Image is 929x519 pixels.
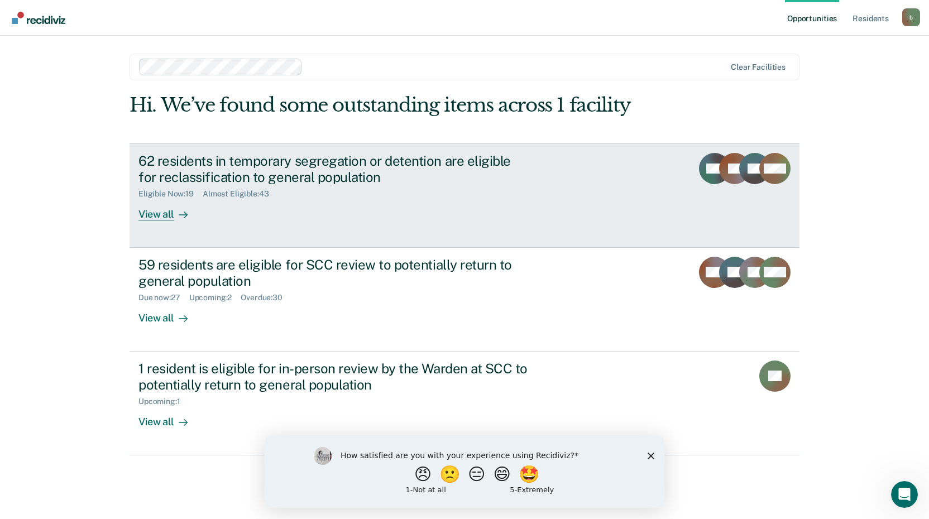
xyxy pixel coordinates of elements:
[265,436,664,508] iframe: Survey by Kim from Recidiviz
[138,153,530,185] div: 62 residents in temporary segregation or detention are eligible for reclassification to general p...
[138,361,530,393] div: 1 resident is eligible for in-person review by the Warden at SCC to potentially return to general...
[189,293,241,302] div: Upcoming : 2
[902,8,920,26] button: Profile dropdown button
[138,302,201,324] div: View all
[138,406,201,428] div: View all
[138,397,189,406] div: Upcoming : 1
[203,189,278,199] div: Almost Eligible : 43
[130,94,665,117] div: Hi. We’ve found some outstanding items across 1 facility
[130,248,799,352] a: 59 residents are eligible for SCC review to potentially return to general populationDue now:27Upc...
[138,293,189,302] div: Due now : 27
[241,293,291,302] div: Overdue : 30
[130,352,799,455] a: 1 resident is eligible for in-person review by the Warden at SCC to potentially return to general...
[130,143,799,248] a: 62 residents in temporary segregation or detention are eligible for reclassification to general p...
[12,12,65,24] img: Recidiviz
[891,481,918,508] iframe: Intercom live chat
[138,189,203,199] div: Eligible Now : 19
[138,257,530,289] div: 59 residents are eligible for SCC review to potentially return to general population
[902,8,920,26] div: b
[731,63,786,72] div: Clear facilities
[138,199,201,220] div: View all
